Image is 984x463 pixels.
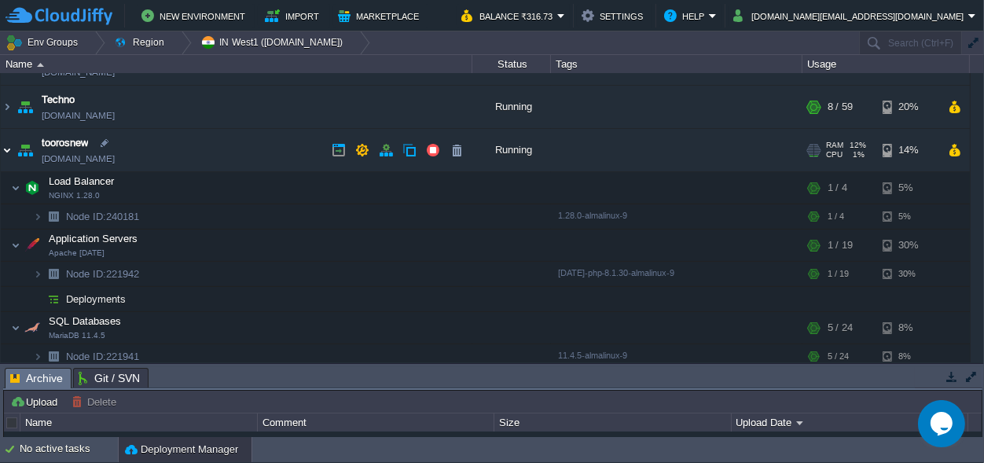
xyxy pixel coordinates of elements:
[461,6,557,25] button: Balance ₹316.73
[42,108,115,124] a: [DOMAIN_NAME]
[66,211,106,223] span: Node ID:
[42,288,64,312] img: AMDAwAAAACH5BAEAAAAALAAAAAABAAEAAAICRAEAOw==
[558,269,674,278] span: [DATE]-php-8.1.30-almalinux-9
[47,233,140,245] a: Application ServersApache [DATE]
[114,31,170,53] button: Region
[21,313,43,344] img: AMDAwAAAACH5BAEAAAAALAAAAAABAAEAAAICRAEAOw==
[42,345,64,369] img: AMDAwAAAACH5BAEAAAAALAAAAAABAAEAAAICRAEAOw==
[883,205,934,230] div: 5%
[6,6,112,26] img: CloudJiffy
[883,130,934,172] div: 14%
[33,205,42,230] img: AMDAwAAAACH5BAEAAAAALAAAAAABAAEAAAICRAEAOw==
[42,263,64,287] img: AMDAwAAAACH5BAEAAAAALAAAAAABAAEAAAICRAEAOw==
[37,63,44,67] img: AMDAwAAAACH5BAEAAAAALAAAAAABAAEAAAICRAEAOw==
[33,288,42,312] img: AMDAwAAAACH5BAEAAAAALAAAAAABAAEAAAICRAEAOw==
[64,211,141,224] span: 240181
[11,230,20,262] img: AMDAwAAAACH5BAEAAAAALAAAAAABAAEAAAICRAEAOw==
[64,351,141,364] a: Node ID:221941
[10,369,63,388] span: Archive
[495,413,730,432] div: Size
[66,351,106,363] span: Node ID:
[42,152,115,167] a: [DOMAIN_NAME]
[828,263,849,287] div: 1 / 19
[883,173,934,204] div: 5%
[472,86,551,129] div: Running
[883,345,934,369] div: 8%
[64,268,141,281] a: Node ID:221942
[49,332,105,341] span: MariaDB 11.4.5
[473,55,550,73] div: Status
[472,130,551,172] div: Running
[64,351,141,364] span: 221941
[42,205,64,230] img: AMDAwAAAACH5BAEAAAAALAAAAAABAAEAAAICRAEAOw==
[64,268,141,281] span: 221942
[66,269,106,281] span: Node ID:
[664,6,709,25] button: Help
[828,313,853,344] div: 5 / 24
[72,395,121,409] button: Delete
[79,369,140,388] span: Git / SVN
[828,86,853,129] div: 8 / 59
[826,151,843,160] span: CPU
[828,345,849,369] div: 5 / 24
[828,230,853,262] div: 1 / 19
[14,86,36,129] img: AMDAwAAAACH5BAEAAAAALAAAAAABAAEAAAICRAEAOw==
[1,130,13,172] img: AMDAwAAAACH5BAEAAAAALAAAAAABAAEAAAICRAEAOw==
[47,176,116,188] a: Load BalancerNGINX 1.28.0
[265,6,324,25] button: Import
[49,192,100,201] span: NGINX 1.28.0
[828,173,847,204] div: 1 / 4
[47,315,123,329] span: SQL Databases
[338,6,424,25] button: Marketplace
[259,413,494,432] div: Comment
[49,249,105,259] span: Apache [DATE]
[11,313,20,344] img: AMDAwAAAACH5BAEAAAAALAAAAAABAAEAAAICRAEAOw==
[20,437,118,462] div: No active tasks
[582,6,648,25] button: Settings
[21,173,43,204] img: AMDAwAAAACH5BAEAAAAALAAAAAABAAEAAAICRAEAOw==
[883,230,934,262] div: 30%
[2,55,472,73] div: Name
[850,141,866,151] span: 12%
[883,86,934,129] div: 20%
[21,230,43,262] img: AMDAwAAAACH5BAEAAAAALAAAAAABAAEAAAICRAEAOw==
[732,413,967,432] div: Upload Date
[141,6,250,25] button: New Environment
[47,316,123,328] a: SQL DatabasesMariaDB 11.4.5
[42,93,75,108] a: Techno
[33,263,42,287] img: AMDAwAAAACH5BAEAAAAALAAAAAABAAEAAAICRAEAOw==
[826,141,843,151] span: RAM
[803,55,969,73] div: Usage
[1,86,13,129] img: AMDAwAAAACH5BAEAAAAALAAAAAABAAEAAAICRAEAOw==
[883,313,934,344] div: 8%
[6,31,83,53] button: Env Groups
[733,6,968,25] button: [DOMAIN_NAME][EMAIL_ADDRESS][DOMAIN_NAME]
[47,233,140,246] span: Application Servers
[64,211,141,224] a: Node ID:240181
[558,351,627,361] span: 11.4.5-almalinux-9
[918,400,968,447] iframe: chat widget
[828,205,844,230] div: 1 / 4
[11,173,20,204] img: AMDAwAAAACH5BAEAAAAALAAAAAABAAEAAAICRAEAOw==
[200,31,348,53] button: IN West1 ([DOMAIN_NAME])
[558,211,627,221] span: 1.28.0-almalinux-9
[552,55,802,73] div: Tags
[42,65,115,81] a: [DOMAIN_NAME]
[849,151,865,160] span: 1%
[33,345,42,369] img: AMDAwAAAACH5BAEAAAAALAAAAAABAAEAAAICRAEAOw==
[14,130,36,172] img: AMDAwAAAACH5BAEAAAAALAAAAAABAAEAAAICRAEAOw==
[21,413,256,432] div: Name
[64,293,128,307] a: Deployments
[883,263,934,287] div: 30%
[47,175,116,189] span: Load Balancer
[10,395,62,409] button: Upload
[125,442,238,457] button: Deployment Manager
[42,136,88,152] a: toorosnew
